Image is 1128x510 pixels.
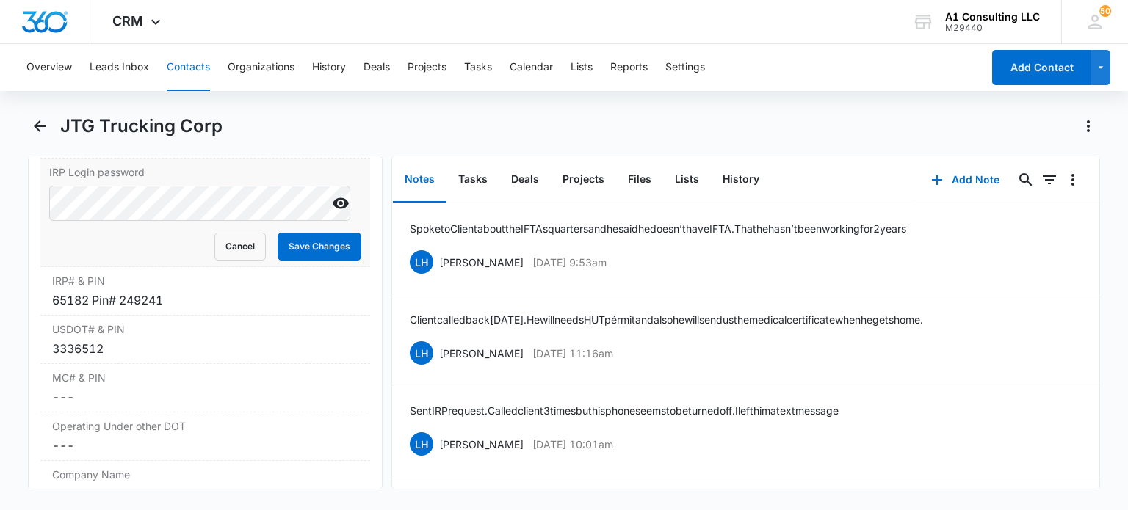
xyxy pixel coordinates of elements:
button: Cancel [214,233,266,261]
h1: JTG Trucking Corp [60,115,223,137]
label: Operating Under other DOT [52,418,358,434]
button: Calendar [510,44,553,91]
button: Lists [571,44,593,91]
button: Overflow Menu [1061,168,1085,192]
span: 50 [1099,5,1111,17]
div: account name [945,11,1040,23]
div: Operating Under other DOT--- [40,412,369,461]
button: Show [329,192,352,215]
p: [PERSON_NAME] [439,346,524,361]
p: [PERSON_NAME] [439,437,524,452]
button: Projects [551,157,616,203]
p: [PERSON_NAME] [439,255,524,270]
button: Leads Inbox [90,44,149,91]
button: Deals [364,44,390,91]
button: Back [28,114,51,138]
label: USDOT# & PIN [52,321,358,337]
p: [DATE] 11:16am [532,346,613,361]
button: Files [616,157,663,203]
div: USDOT# & PIN3336512 [40,316,369,364]
p: Sent IRP request. Called client 3 times but his phone seems to be turned off. I left him a text m... [410,403,839,418]
button: Save Changes [278,233,361,261]
label: Company Name [52,467,358,482]
button: Settings [665,44,705,91]
button: Reports [610,44,648,91]
p: [DATE] 10:01am [532,437,613,452]
div: IRP# & PIN65182 Pin# 249241 [40,267,369,316]
dd: --- [52,388,358,406]
span: LH [410,250,433,274]
div: 65182 Pin# 249241 [52,291,358,309]
div: 3336512 [52,340,358,357]
div: Company Name--- [40,461,369,509]
button: Overview [26,44,72,91]
button: History [711,157,771,203]
button: Tasks [464,44,492,91]
label: MC# & PIN [52,370,358,385]
button: Search... [1014,168,1038,192]
button: Add Note [916,162,1014,197]
button: Lists [663,157,711,203]
span: LH [410,432,433,456]
button: Filters [1038,168,1061,192]
div: notifications count [1099,5,1111,17]
label: IRP Login password [49,164,361,180]
button: Actions [1077,114,1100,138]
button: Projects [408,44,446,91]
dd: --- [52,437,358,454]
button: Notes [393,157,446,203]
p: Client called back [DATE]. He will needs HUT pérmit and also he will send us the medical certific... [410,312,923,327]
span: LH [410,341,433,365]
button: Contacts [167,44,210,91]
label: IRP# & PIN [52,273,358,288]
button: Deals [499,157,551,203]
button: History [312,44,346,91]
dd: --- [52,485,358,503]
div: MC# & PIN--- [40,364,369,412]
button: Add Contact [992,50,1091,85]
p: Spoke to Client about the IFTAs quarters and he said he doesn’t have IFTA. That he hasn’t been wo... [410,221,906,236]
button: Organizations [228,44,294,91]
p: [DATE] 9:53am [532,255,607,270]
span: CRM [112,13,143,29]
button: Tasks [446,157,499,203]
div: account id [945,23,1040,33]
